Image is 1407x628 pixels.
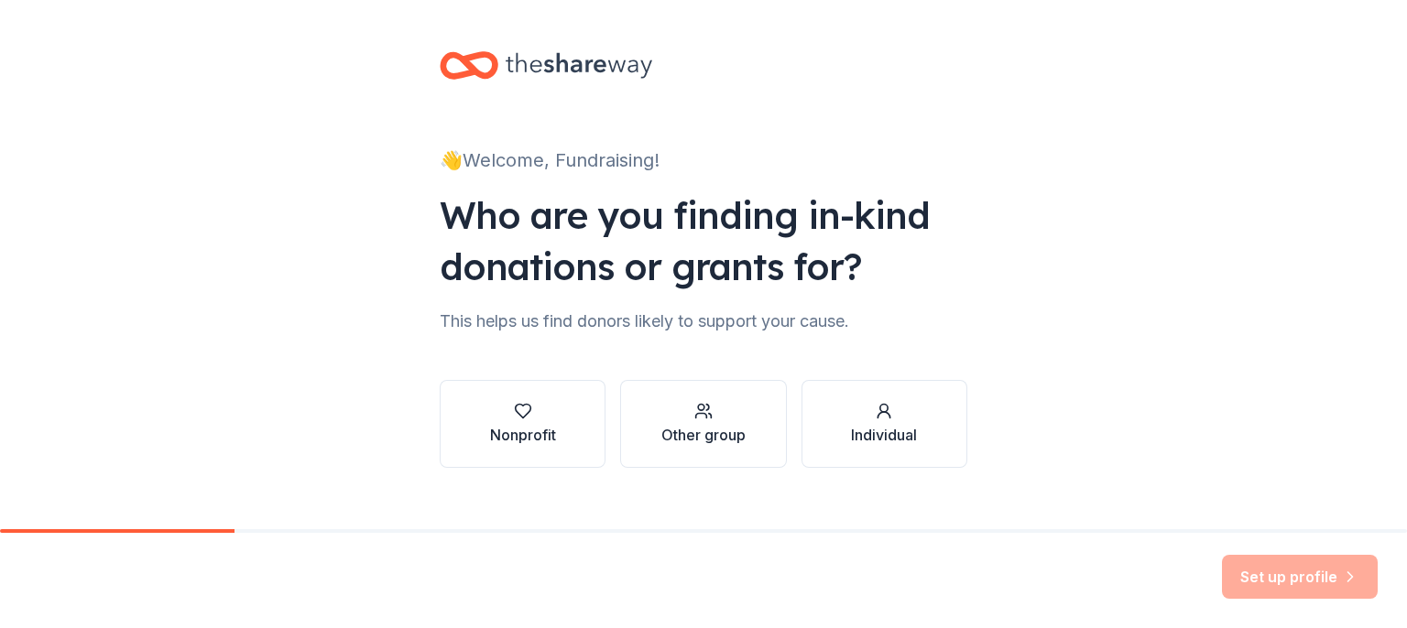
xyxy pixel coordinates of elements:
[440,380,605,468] button: Nonprofit
[851,424,917,446] div: Individual
[802,380,967,468] button: Individual
[490,424,556,446] div: Nonprofit
[620,380,786,468] button: Other group
[440,189,967,292] div: Who are you finding in-kind donations or grants for?
[661,424,746,446] div: Other group
[440,307,967,336] div: This helps us find donors likely to support your cause.
[440,146,967,175] div: 👋 Welcome, Fundraising!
